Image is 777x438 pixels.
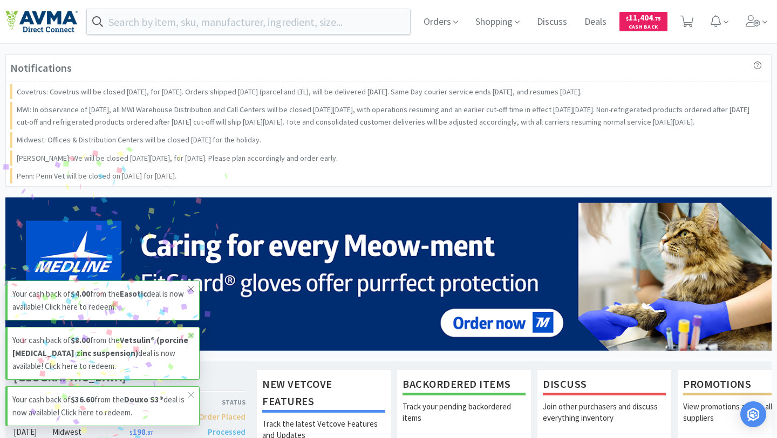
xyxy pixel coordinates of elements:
p: Your cash back of from the deal is now available! Click here to redeem. [12,393,188,419]
span: Processed [208,427,246,437]
h1: Backordered Items [403,375,526,395]
span: 11,404 [626,12,661,23]
div: Status [187,397,246,407]
strong: Easotic [120,289,147,299]
p: Covetrus: Covetrus will be closed [DATE], for [DATE]. Orders shipped [DATE] (parcel and LTL), wil... [17,86,582,98]
p: Your cash back of from the deal is now available! Click here to redeem. [12,288,188,313]
span: Order Placed [199,412,246,422]
p: Midwest: Offices & Distribution Centers will be closed [DATE] for the holiday. [17,134,261,146]
span: $ [626,15,629,22]
strong: $36.60 [71,394,94,405]
span: . 75 [653,15,661,22]
strong: $4.00 [71,289,90,299]
span: $ [129,429,133,436]
p: Your cash back of from the deal is now available! Click here to redeem. [12,334,188,373]
h1: Discuss [543,375,666,395]
span: Cash Back [626,24,661,31]
p: [PERSON_NAME]: We will be closed [DATE][DATE], for [DATE]. Please plan accordingly and order early. [17,152,338,164]
h3: Notifications [10,59,72,77]
div: Open Intercom Messenger [740,401,766,427]
a: $11,404.75Cash Back [619,7,667,36]
strong: $8.00 [71,335,90,345]
strong: Douxo S3® [124,394,163,405]
img: 5b85490d2c9a43ef9873369d65f5cc4c_481.png [5,197,772,351]
input: Search by item, sku, manufacturer, ingredient, size... [87,9,410,34]
a: Deals [580,17,611,27]
img: e4e33dab9f054f5782a47901c742baa9_102.png [5,10,78,33]
p: Penn: Penn Vet will be closed on [DATE] for [DATE]. [17,170,176,182]
a: Discuss [533,17,571,27]
p: MWI: In observance of [DATE], all MWI Warehouse Distribution and Call Centers will be closed [DAT... [17,104,762,128]
h1: New Vetcove Features [262,375,385,413]
span: . 87 [146,429,153,436]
